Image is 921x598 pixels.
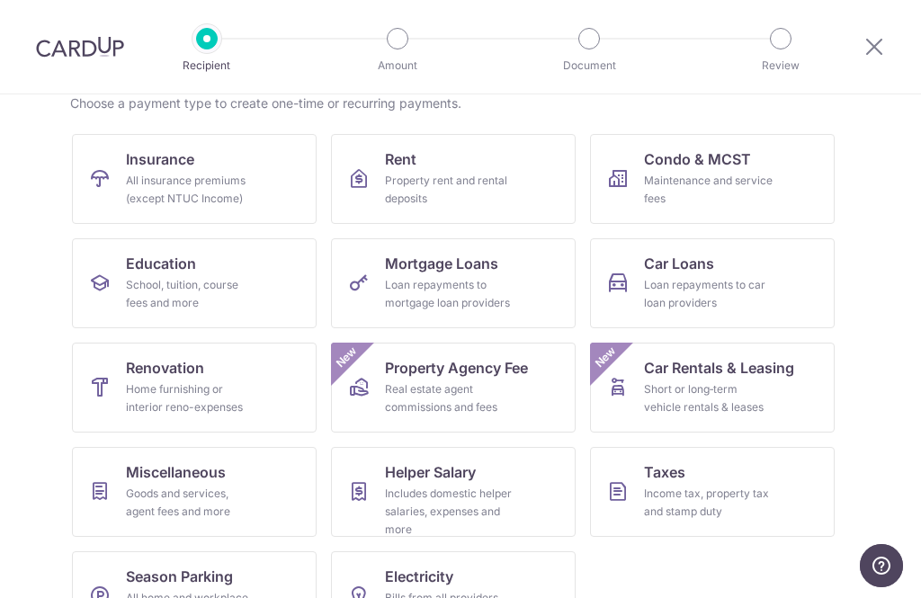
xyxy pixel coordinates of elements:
a: RenovationHome furnishing or interior reno-expenses [72,343,317,433]
div: School, tuition, course fees and more [126,276,255,312]
div: Income tax, property tax and stamp duty [644,485,773,521]
p: Review [714,57,847,75]
div: Maintenance and service fees [644,172,773,208]
div: Short or long‑term vehicle rentals & leases [644,380,773,416]
span: Property Agency Fee [385,357,528,379]
span: Car Rentals & Leasing [644,357,794,379]
p: Document [523,57,656,75]
a: Car LoansLoan repayments to car loan providers [590,238,835,328]
p: Recipient [140,57,273,75]
span: Car Loans [644,253,714,274]
div: Loan repayments to car loan providers [644,276,773,312]
span: Miscellaneous [126,461,226,483]
iframe: Opens a widget where you can find more information [860,544,903,589]
div: Real estate agent commissions and fees [385,380,514,416]
div: Property rent and rental deposits [385,172,514,208]
p: Amount [331,57,464,75]
a: Condo & MCSTMaintenance and service fees [590,134,835,224]
img: CardUp [36,36,124,58]
div: Home furnishing or interior reno-expenses [126,380,255,416]
span: Season Parking [126,566,233,587]
span: Rent [385,148,416,170]
a: RentProperty rent and rental deposits [331,134,576,224]
span: Insurance [126,148,194,170]
a: Mortgage LoansLoan repayments to mortgage loan providers [331,238,576,328]
div: Goods and services, agent fees and more [126,485,255,521]
a: MiscellaneousGoods and services, agent fees and more [72,447,317,537]
span: New [332,343,362,372]
a: Car Rentals & LeasingShort or long‑term vehicle rentals & leasesNew [590,343,835,433]
a: TaxesIncome tax, property tax and stamp duty [590,447,835,537]
div: Includes domestic helper salaries, expenses and more [385,485,514,539]
a: Property Agency FeeReal estate agent commissions and feesNew [331,343,576,433]
div: Choose a payment type to create one-time or recurring payments. [70,94,851,112]
span: New [591,343,621,372]
span: Mortgage Loans [385,253,498,274]
span: Electricity [385,566,453,587]
a: Helper SalaryIncludes domestic helper salaries, expenses and more [331,447,576,537]
span: Taxes [644,461,685,483]
span: Renovation [126,357,204,379]
a: InsuranceAll insurance premiums (except NTUC Income) [72,134,317,224]
a: EducationSchool, tuition, course fees and more [72,238,317,328]
div: Loan repayments to mortgage loan providers [385,276,514,312]
div: All insurance premiums (except NTUC Income) [126,172,255,208]
span: Condo & MCST [644,148,751,170]
span: Education [126,253,196,274]
span: Helper Salary [385,461,476,483]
